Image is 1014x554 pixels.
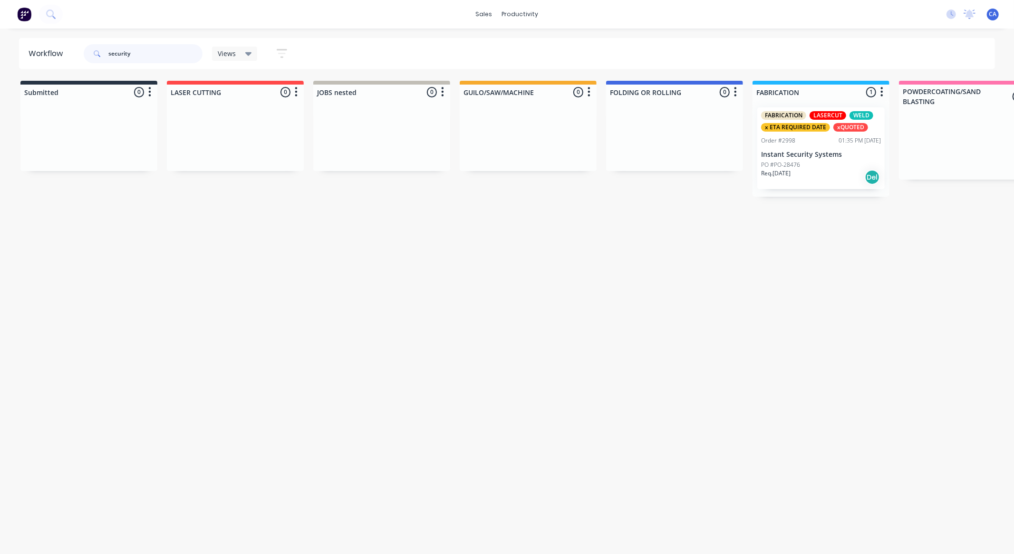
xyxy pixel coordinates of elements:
[761,161,800,169] p: PO #PO-28476
[810,111,846,120] div: LASERCUT
[865,170,880,185] div: Del
[471,7,497,21] div: sales
[29,48,68,59] div: Workflow
[761,136,795,145] div: Order #2998
[757,107,885,189] div: FABRICATIONLASERCUTWELDx ETA REQUIRED DATExQUOTEDOrder #299801:35 PM [DATE]Instant Security Syste...
[989,10,997,19] span: CA
[850,111,873,120] div: WELD
[761,151,881,159] p: Instant Security Systems
[839,136,881,145] div: 01:35 PM [DATE]
[218,48,236,58] span: Views
[108,44,203,63] input: Search for orders...
[761,169,791,178] p: Req. [DATE]
[17,7,31,21] img: Factory
[497,7,543,21] div: productivity
[761,111,806,120] div: FABRICATION
[761,123,830,132] div: x ETA REQUIRED DATE
[833,123,868,132] div: xQUOTED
